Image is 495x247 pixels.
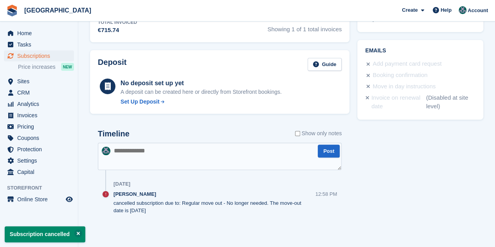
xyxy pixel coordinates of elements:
[441,6,452,14] span: Help
[17,121,64,132] span: Pricing
[121,98,160,106] div: Set Up Deposit
[17,155,64,166] span: Settings
[4,76,74,87] a: menu
[468,7,488,14] span: Account
[365,48,475,54] h2: Emails
[4,155,74,166] a: menu
[315,190,337,198] div: 12:58 PM
[17,144,64,155] span: Protection
[267,19,342,35] span: Showing 1 of 1 total invoices
[295,129,300,138] input: Show only notes
[17,110,64,121] span: Invoices
[402,6,418,14] span: Create
[373,59,441,69] div: Add payment card request
[17,132,64,143] span: Coupons
[17,166,64,177] span: Capital
[17,98,64,109] span: Analytics
[7,184,78,192] span: Storefront
[61,63,74,71] div: NEW
[121,88,282,96] p: A deposit can be created here or directly from Storefront bookings.
[4,39,74,50] a: menu
[373,71,427,80] div: Booking confirmation
[373,82,436,91] div: Move in day instructions
[98,26,137,35] div: €715.74
[98,58,126,71] h2: Deposit
[65,195,74,204] a: Preview store
[4,28,74,39] a: menu
[121,79,282,88] div: No deposit set up yet
[17,76,64,87] span: Sites
[21,4,94,17] a: [GEOGRAPHIC_DATA]
[17,39,64,50] span: Tasks
[113,190,315,214] div: cancelled subscription due to: Regular move out - No longer needed. The move-out date is [DATE]
[371,93,425,111] div: Invoice on renewal date
[4,144,74,155] a: menu
[113,181,130,187] div: [DATE]
[98,129,130,138] h2: Timeline
[426,93,475,111] div: (Disabled at site level)
[4,87,74,98] a: menu
[17,194,64,205] span: Online Store
[5,226,85,242] p: Subscription cancelled
[6,5,18,16] img: stora-icon-8386f47178a22dfd0bd8f6a31ec36ba5ce8667c1dd55bd0f319d3a0aa187defe.svg
[4,50,74,61] a: menu
[18,63,74,71] a: Price increases NEW
[102,147,110,155] img: Željko Gobac
[113,190,156,198] span: [PERSON_NAME]
[17,28,64,39] span: Home
[4,194,74,205] a: menu
[459,6,466,14] img: Željko Gobac
[121,98,282,106] a: Set Up Deposit
[17,87,64,98] span: CRM
[4,132,74,143] a: menu
[308,58,342,71] a: Guide
[318,145,340,158] button: Post
[4,121,74,132] a: menu
[17,50,64,61] span: Subscriptions
[98,19,137,26] div: Total Invoiced
[4,98,74,109] a: menu
[295,129,342,138] label: Show only notes
[4,166,74,177] a: menu
[18,63,56,71] span: Price increases
[4,110,74,121] a: menu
